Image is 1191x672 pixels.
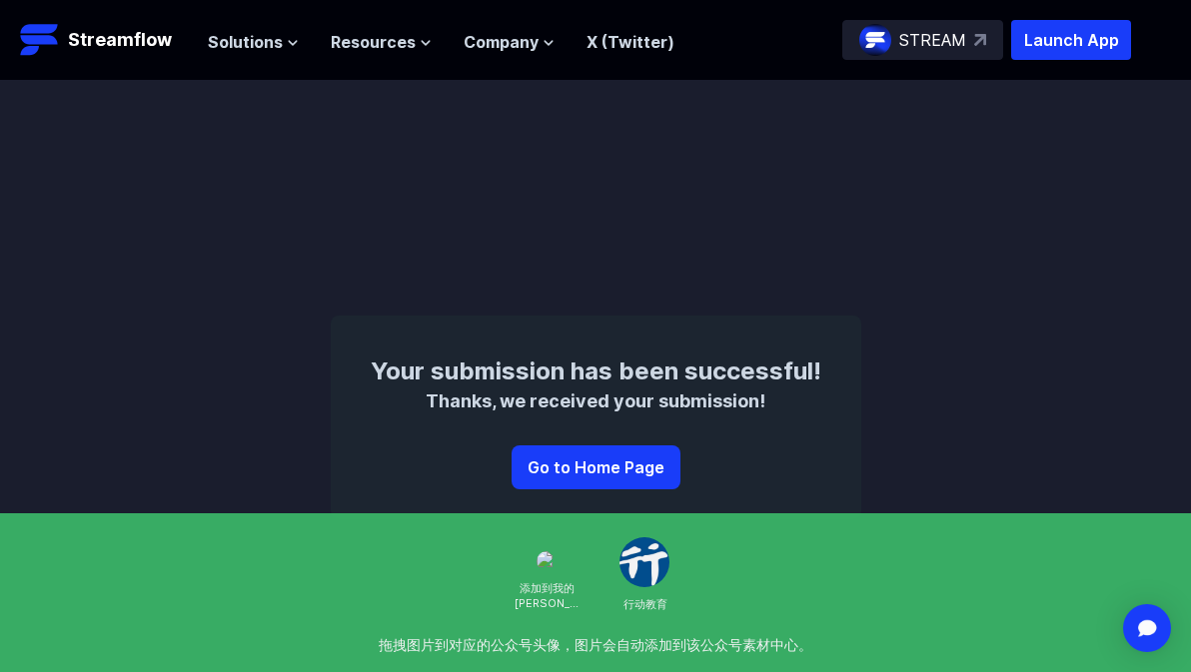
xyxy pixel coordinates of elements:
[68,26,172,54] p: Streamflow
[899,28,966,52] p: STREAM
[208,30,299,54] button: Solutions
[20,20,60,60] img: Streamflow Logo
[859,24,891,56] img: streamflow-logo-circle.png
[842,20,1003,60] a: STREAM
[464,30,539,54] span: Company
[512,445,680,489] a: Go to Home Page
[371,387,821,455] h2: Thanks, we received your submission!
[20,20,188,60] a: Streamflow
[587,32,674,52] a: X (Twitter)
[1011,20,1131,60] button: Launch App
[208,30,283,54] span: Solutions
[331,30,416,54] span: Resources
[974,34,986,46] img: top-right-arrow.svg
[1123,604,1171,652] div: Open Intercom Messenger
[371,355,821,387] h1: Your submission has been successful!
[331,30,432,54] button: Resources
[464,30,555,54] button: Company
